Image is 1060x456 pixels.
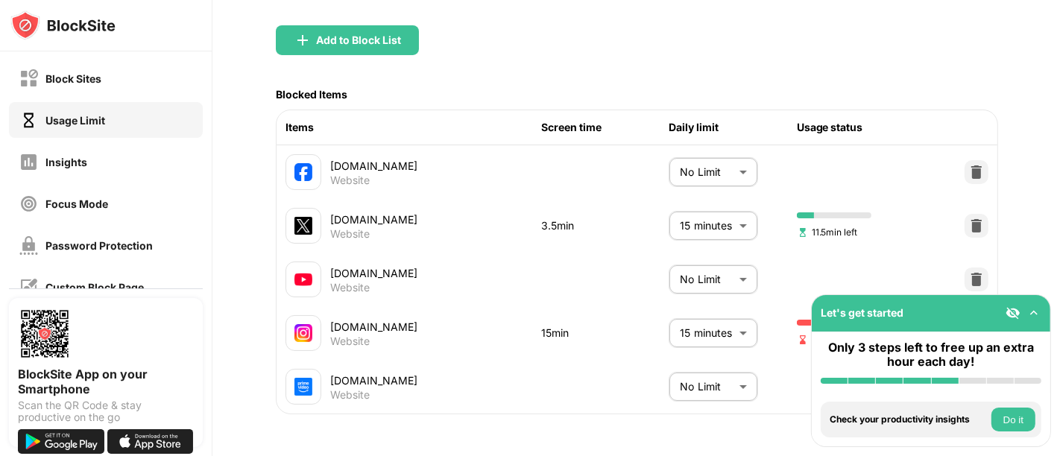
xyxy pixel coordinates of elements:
[45,114,105,127] div: Usage Limit
[45,156,87,168] div: Insights
[330,227,370,241] div: Website
[294,217,312,235] img: favicons
[330,373,541,388] div: [DOMAIN_NAME]
[285,119,541,136] div: Items
[680,379,734,395] p: No Limit
[45,281,144,294] div: Custom Block Page
[19,278,38,297] img: customize-block-page-off.svg
[276,88,347,101] div: Blocked Items
[680,325,734,341] p: 15 minutes
[330,212,541,227] div: [DOMAIN_NAME]
[680,164,734,180] p: No Limit
[45,72,101,85] div: Block Sites
[541,218,669,234] div: 3.5min
[991,408,1035,431] button: Do it
[294,324,312,342] img: favicons
[18,367,194,396] div: BlockSite App on your Smartphone
[107,429,194,454] img: download-on-the-app-store.svg
[797,332,870,346] span: Limit reached
[294,163,312,181] img: favicons
[821,306,903,319] div: Let's get started
[294,270,312,288] img: favicons
[669,119,796,136] div: Daily limit
[330,319,541,335] div: [DOMAIN_NAME]
[19,194,38,213] img: focus-off.svg
[18,307,72,361] img: options-page-qr-code.png
[797,225,858,239] span: 11.5min left
[797,119,924,136] div: Usage status
[18,399,194,423] div: Scan the QR Code & stay productive on the go
[330,158,541,174] div: [DOMAIN_NAME]
[830,414,988,425] div: Check your productivity insights
[680,271,734,288] p: No Limit
[18,429,104,454] img: get-it-on-google-play.svg
[19,236,38,255] img: password-protection-off.svg
[330,281,370,294] div: Website
[821,341,1041,369] div: Only 3 steps left to free up an extra hour each day!
[680,218,734,234] p: 15 minutes
[541,119,669,136] div: Screen time
[330,174,370,187] div: Website
[19,69,38,88] img: block-off.svg
[330,265,541,281] div: [DOMAIN_NAME]
[330,335,370,348] div: Website
[541,325,669,341] div: 15min
[797,334,809,346] img: hourglass-end.svg
[1006,305,1020,320] img: eye-not-visible.svg
[797,227,809,238] img: hourglass-set.svg
[45,239,153,252] div: Password Protection
[330,388,370,402] div: Website
[45,197,108,210] div: Focus Mode
[294,378,312,396] img: favicons
[19,111,38,130] img: time-usage-on.svg
[1026,305,1041,320] img: omni-setup-toggle.svg
[19,153,38,171] img: insights-off.svg
[10,10,116,40] img: logo-blocksite.svg
[316,34,401,46] div: Add to Block List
